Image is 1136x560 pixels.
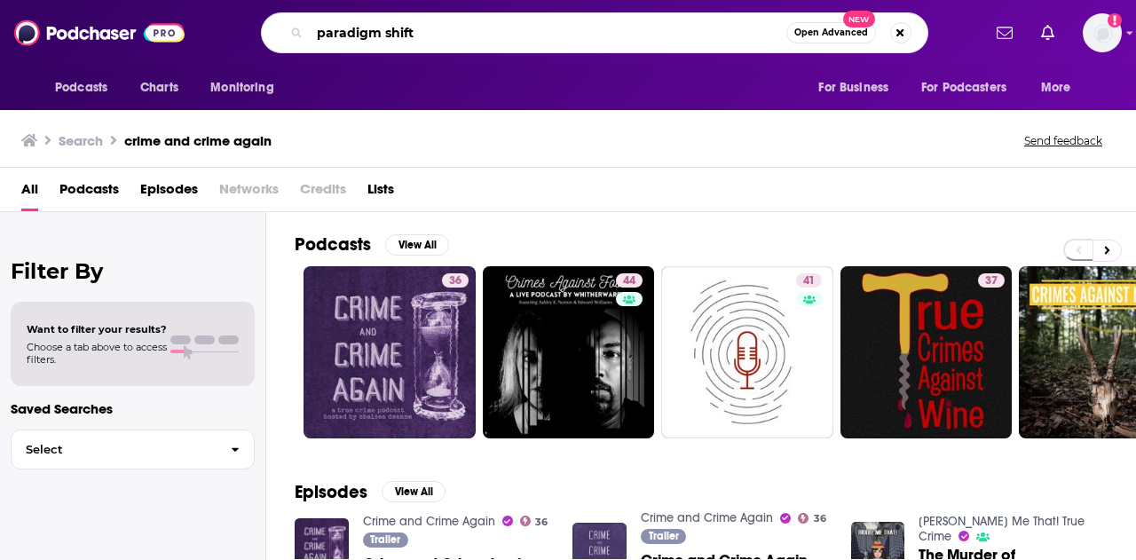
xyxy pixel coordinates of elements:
[310,19,786,47] input: Search podcasts, credits, & more...
[803,272,815,290] span: 41
[623,272,635,290] span: 44
[910,71,1032,105] button: open menu
[1083,13,1122,52] button: Show profile menu
[921,75,1006,100] span: For Podcasters
[520,516,548,526] a: 36
[129,71,189,105] a: Charts
[1083,13,1122,52] img: User Profile
[661,266,833,438] a: 41
[794,28,868,37] span: Open Advanced
[806,71,911,105] button: open menu
[978,273,1005,288] a: 37
[796,273,822,288] a: 41
[449,272,461,290] span: 36
[12,444,217,455] span: Select
[1029,71,1093,105] button: open menu
[919,514,1085,544] a: Riddle Me That! True Crime
[55,75,107,100] span: Podcasts
[1034,18,1061,48] a: Show notifications dropdown
[59,175,119,211] a: Podcasts
[641,510,773,525] a: Crime and Crime Again
[300,175,346,211] span: Credits
[985,272,998,290] span: 37
[210,75,273,100] span: Monitoring
[140,175,198,211] a: Episodes
[1083,13,1122,52] span: Logged in as gabrielle.gantz
[261,12,928,53] div: Search podcasts, credits, & more...
[367,175,394,211] a: Lists
[59,132,103,149] h3: Search
[843,11,875,28] span: New
[295,233,371,256] h2: Podcasts
[370,534,400,545] span: Trailer
[616,273,643,288] a: 44
[382,481,446,502] button: View All
[814,515,826,523] span: 36
[304,266,476,438] a: 36
[818,75,888,100] span: For Business
[1019,133,1108,148] button: Send feedback
[295,481,367,503] h2: Episodes
[14,16,185,50] img: Podchaser - Follow, Share and Rate Podcasts
[363,514,495,529] a: Crime and Crime Again
[27,341,167,366] span: Choose a tab above to access filters.
[11,258,255,284] h2: Filter By
[1108,13,1122,28] svg: Add a profile image
[385,234,449,256] button: View All
[124,132,272,149] h3: crime and crime again
[27,323,167,335] span: Want to filter your results?
[483,266,655,438] a: 44
[1041,75,1071,100] span: More
[535,518,548,526] span: 36
[649,531,679,541] span: Trailer
[990,18,1020,48] a: Show notifications dropdown
[786,22,876,43] button: Open AdvancedNew
[219,175,279,211] span: Networks
[198,71,296,105] button: open menu
[43,71,130,105] button: open menu
[295,481,446,503] a: EpisodesView All
[798,513,826,524] a: 36
[295,233,449,256] a: PodcastsView All
[140,75,178,100] span: Charts
[11,400,255,417] p: Saved Searches
[21,175,38,211] a: All
[442,273,469,288] a: 36
[840,266,1013,438] a: 37
[11,430,255,469] button: Select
